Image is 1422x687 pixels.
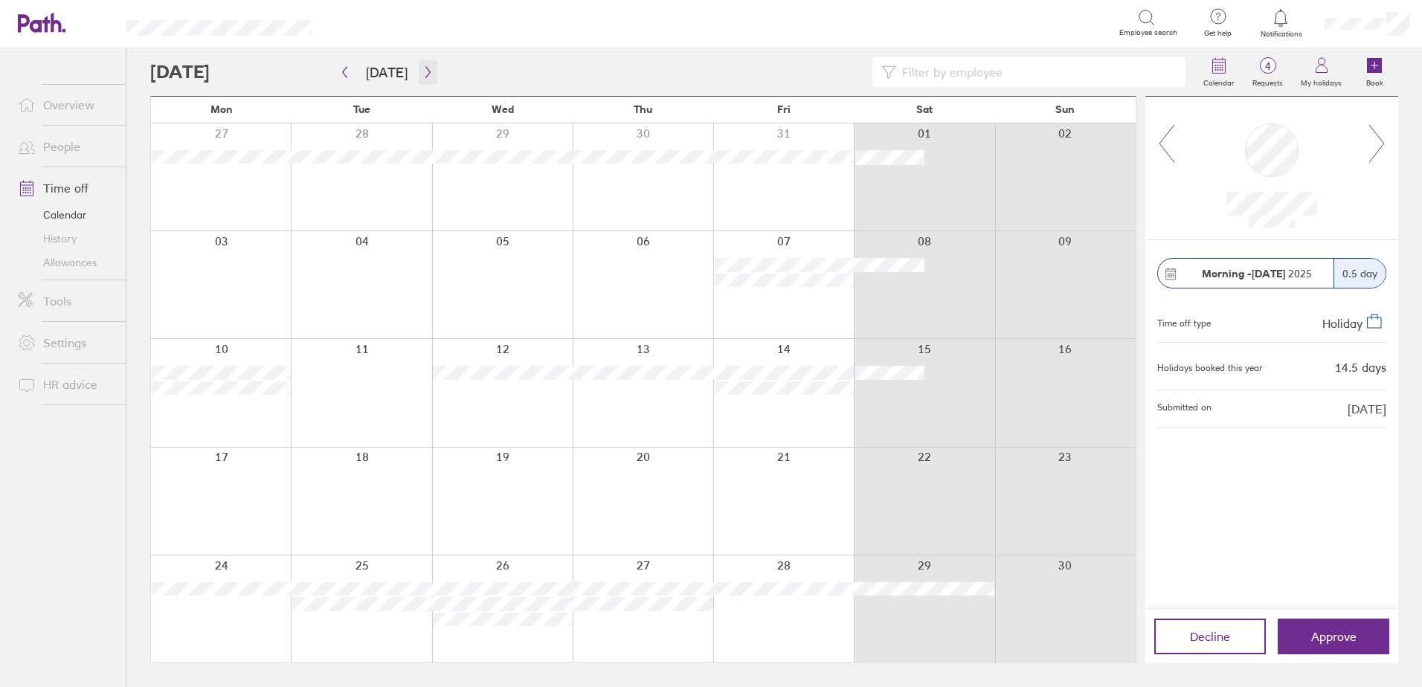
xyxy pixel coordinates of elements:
[1194,48,1244,96] a: Calendar
[1119,28,1177,37] span: Employee search
[6,286,126,316] a: Tools
[1257,30,1305,39] span: Notifications
[1351,48,1398,96] a: Book
[1190,630,1230,643] span: Decline
[1322,316,1363,331] span: Holiday
[1292,48,1351,96] a: My holidays
[6,173,126,203] a: Time off
[1348,402,1386,416] span: [DATE]
[1335,361,1386,374] div: 14.5 days
[1202,267,1252,280] strong: Morning -
[1357,74,1392,88] label: Book
[916,103,933,115] span: Sat
[1055,103,1075,115] span: Sun
[6,227,126,251] a: History
[6,203,126,227] a: Calendar
[1157,363,1263,373] div: Holidays booked this year
[1278,619,1389,654] button: Approve
[1244,60,1292,72] span: 4
[1244,74,1292,88] label: Requests
[777,103,791,115] span: Fri
[6,251,126,274] a: Allowances
[6,370,126,399] a: HR advice
[1244,48,1292,96] a: 4Requests
[1257,7,1305,39] a: Notifications
[352,16,390,29] div: Search
[1154,619,1266,654] button: Decline
[1194,74,1244,88] label: Calendar
[492,103,514,115] span: Wed
[1252,267,1285,280] strong: [DATE]
[210,103,233,115] span: Mon
[354,60,419,85] button: [DATE]
[1157,402,1212,416] span: Submitted on
[353,103,370,115] span: Tue
[6,328,126,358] a: Settings
[1202,268,1312,280] span: 2025
[1292,74,1351,88] label: My holidays
[1157,312,1211,330] div: Time off type
[1311,630,1357,643] span: Approve
[6,90,126,120] a: Overview
[6,132,126,161] a: People
[634,103,652,115] span: Thu
[1194,29,1242,38] span: Get help
[1333,259,1386,288] div: 0.5 day
[896,58,1177,86] input: Filter by employee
